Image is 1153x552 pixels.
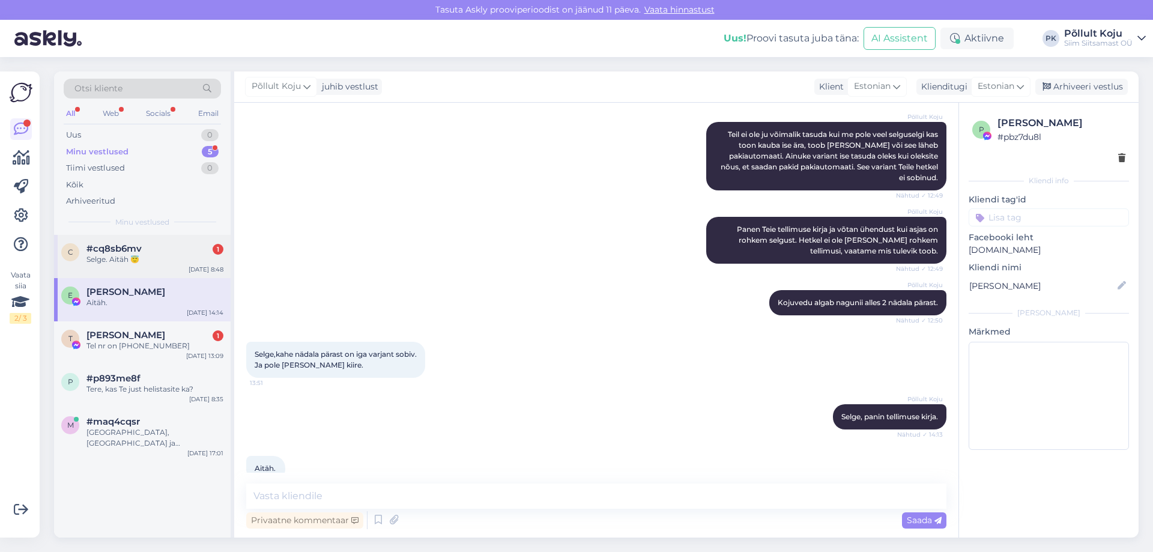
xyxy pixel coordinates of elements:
p: Kliendi nimi [969,261,1129,274]
p: Kliendi tag'id [969,193,1129,206]
div: Tiimi vestlused [66,162,125,174]
span: #p893me8f [86,373,141,384]
span: p [68,377,73,386]
b: Uus! [724,32,746,44]
div: [DATE] 13:09 [186,351,223,360]
img: Askly Logo [10,81,32,104]
div: Arhiveeri vestlus [1035,79,1128,95]
div: Kõik [66,179,83,191]
div: Arhiveeritud [66,195,115,207]
span: #maq4cqsr [86,416,140,427]
span: Saada [907,515,942,526]
span: Põllult Koju [898,207,943,216]
span: 13:51 [250,378,295,387]
div: juhib vestlust [317,80,378,93]
span: Aitäh. [255,464,276,473]
div: 0 [201,162,219,174]
div: [DATE] 14:14 [187,308,223,317]
a: Vaata hinnastust [641,4,718,15]
div: 1 [213,330,223,341]
span: Nähtud ✓ 12:50 [896,316,943,325]
span: Põllult Koju [252,80,301,93]
div: Web [100,106,121,121]
div: Aktiivne [940,28,1014,49]
div: [DATE] 8:35 [189,395,223,404]
div: 0 [201,129,219,141]
div: 2 / 3 [10,313,31,324]
div: Aitäh. [86,297,223,308]
div: Proovi tasuta juba täna: [724,31,859,46]
span: #cq8sb6mv [86,243,142,254]
a: Põllult KojuSiim Siitsamast OÜ [1064,29,1146,48]
div: Klient [814,80,844,93]
div: [DATE] 17:01 [187,449,223,458]
span: Selge, panin tellimuse kirja. [841,412,938,421]
span: Selge,kahe nädala pärast on iga varjant sobiv. Ja pole [PERSON_NAME] kiire. [255,350,417,369]
span: Põllult Koju [898,112,943,121]
div: Vaata siia [10,270,31,324]
div: Socials [144,106,173,121]
span: Minu vestlused [115,217,169,228]
span: Nähtud ✓ 14:13 [897,430,943,439]
p: Facebooki leht [969,231,1129,244]
div: [PERSON_NAME] [997,116,1125,130]
span: Tiia Rähn [86,330,165,341]
span: T [68,334,73,343]
div: All [64,106,77,121]
div: PK [1043,30,1059,47]
div: Email [196,106,221,121]
input: Lisa nimi [969,279,1115,293]
div: Uus [66,129,81,141]
div: 1 [213,244,223,255]
div: [GEOGRAPHIC_DATA], [GEOGRAPHIC_DATA] ja lähiümbruses kehtib tasuta tarne alates 18 € tellimusest,... [86,427,223,449]
div: Selge. Aitäh 😇 [86,254,223,265]
span: m [67,420,74,429]
span: Estonian [978,80,1014,93]
div: Põllult Koju [1064,29,1133,38]
div: Klienditugi [916,80,967,93]
p: Märkmed [969,326,1129,338]
span: Teil ei ole ju võimalik tasuda kui me pole veel selguselgi kas toon kauba ise ära, toob [PERSON_N... [721,130,940,182]
span: Panen Teie tellimuse kirja ja võtan ühendust kui asjas on rohkem selgust. Hetkel ei ole [PERSON_N... [737,225,940,255]
div: # pbz7du8l [997,130,1125,144]
div: Tel nr on [PHONE_NUMBER] [86,341,223,351]
span: Estonian [854,80,891,93]
div: [DATE] 8:48 [189,265,223,274]
input: Lisa tag [969,208,1129,226]
button: AI Assistent [864,27,936,50]
div: Tere, kas Te just helistasite ka? [86,384,223,395]
span: E [68,291,73,300]
span: Otsi kliente [74,82,123,95]
div: [PERSON_NAME] [969,308,1129,318]
p: [DOMAIN_NAME] [969,244,1129,256]
span: Erika Väli [86,287,165,297]
span: Põllult Koju [898,281,943,290]
div: Privaatne kommentaar [246,512,363,529]
span: Kojuvedu algab nagunii alles 2 nädala pärast. [778,298,938,307]
span: Nähtud ✓ 12:49 [896,191,943,200]
span: c [68,247,73,256]
span: p [979,125,984,134]
div: Siim Siitsamast OÜ [1064,38,1133,48]
div: Minu vestlused [66,146,129,158]
div: Kliendi info [969,175,1129,186]
span: Põllult Koju [898,395,943,404]
div: 5 [202,146,219,158]
span: Nähtud ✓ 12:49 [896,264,943,273]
